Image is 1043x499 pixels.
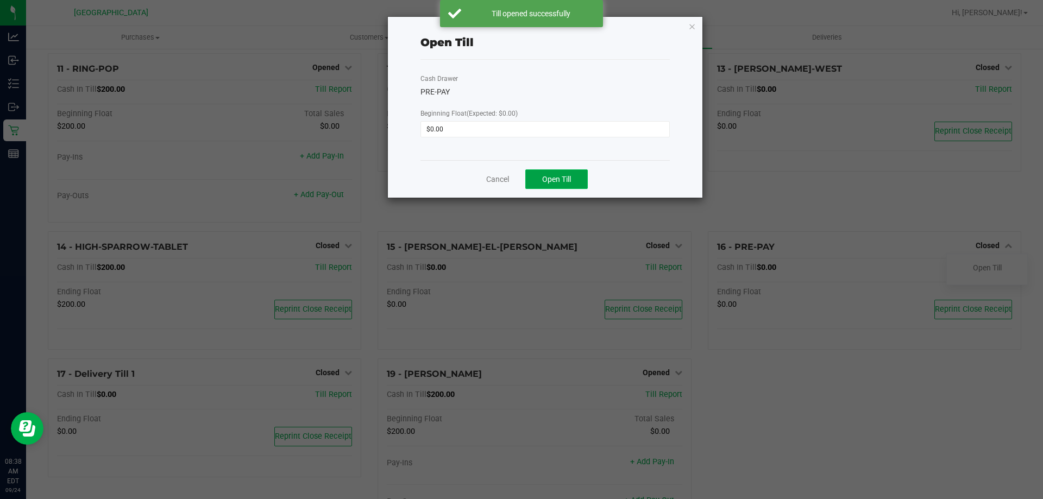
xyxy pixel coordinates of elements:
button: Open Till [525,169,588,189]
div: Till opened successfully [467,8,595,19]
span: Beginning Float [420,110,518,117]
span: (Expected: $0.00) [467,110,518,117]
iframe: Resource center [11,412,43,445]
label: Cash Drawer [420,74,458,84]
div: Open Till [420,34,474,50]
div: PRE-PAY [420,86,670,98]
span: Open Till [542,175,571,184]
a: Cancel [486,174,509,185]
